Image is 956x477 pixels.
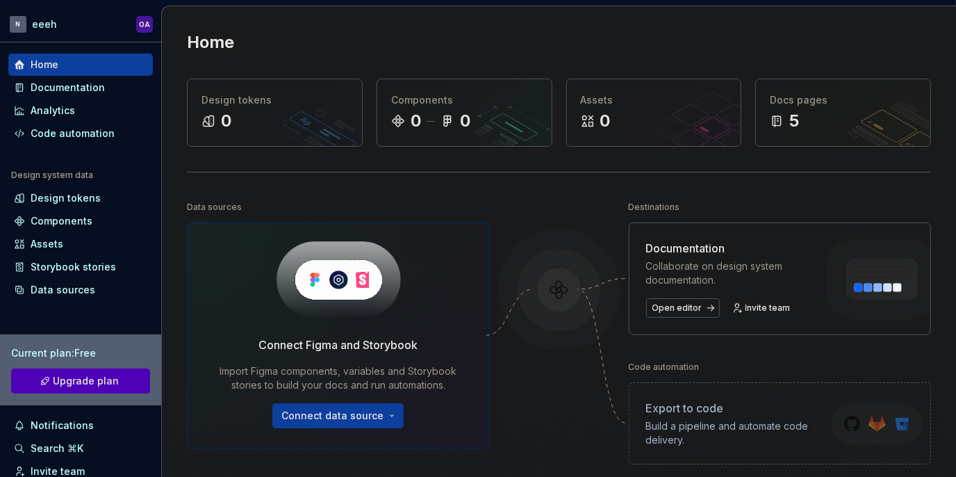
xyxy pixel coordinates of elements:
a: Assets0 [566,79,742,147]
div: OA [139,19,150,30]
div: Build a pipeline and automate code delivery. [646,419,811,447]
a: Design tokens0 [187,79,363,147]
div: Current plan : Free [11,346,150,360]
a: Home [8,54,153,76]
div: Collaborate on design system documentation. [646,259,811,287]
div: 0 [411,110,421,132]
a: Code automation [8,122,153,145]
button: Search ⌘K [8,437,153,460]
div: Connect Figma and Storybook [258,337,418,353]
div: Components [391,93,538,107]
div: Assets [31,237,63,251]
div: 5 [789,110,799,132]
div: Design tokens [201,93,348,107]
div: Documentation [31,81,105,95]
div: Docs pages [770,93,916,107]
a: Components00 [377,79,552,147]
div: Code automation [31,127,115,140]
a: Data sources [8,279,153,301]
button: NeeehOA [3,9,158,39]
span: Open editor [652,302,702,314]
div: Home [31,58,58,72]
div: Storybook stories [31,260,116,274]
div: N [10,16,26,33]
span: Upgrade plan [53,374,119,388]
span: Invite team [745,302,791,314]
a: Open editor [646,298,720,318]
div: Design system data [11,170,93,181]
a: Storybook stories [8,256,153,278]
div: 0 [600,110,611,132]
span: Connect data source [281,409,384,423]
div: Assets [581,93,727,107]
div: eeeh [32,17,57,31]
a: Upgrade plan [11,369,150,394]
div: Components [31,214,92,228]
a: Assets [8,233,153,255]
a: Analytics [8,99,153,122]
div: Analytics [31,104,75,118]
h2: Home [187,31,234,54]
div: 0 [221,110,231,132]
a: Documentation [8,76,153,99]
div: Destinations [629,197,680,217]
div: Data sources [31,283,95,297]
div: 0 [460,110,470,132]
button: Connect data source [272,403,404,428]
a: Docs pages5 [755,79,931,147]
a: Invite team [728,298,797,318]
button: Notifications [8,414,153,437]
div: Documentation [646,240,811,257]
div: Notifications [31,419,94,432]
div: Code automation [629,357,700,377]
a: Design tokens [8,187,153,209]
a: Components [8,210,153,232]
div: Import Figma components, variables and Storybook stories to build your docs and run automations. [207,364,470,392]
div: Search ⌘K [31,442,83,455]
div: Data sources [187,197,242,217]
div: Design tokens [31,191,101,205]
div: Export to code [646,400,811,417]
